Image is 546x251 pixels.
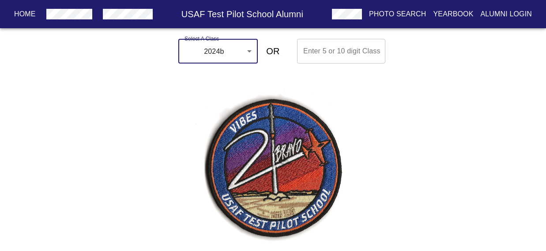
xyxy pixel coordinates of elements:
[156,7,328,21] h6: USAF Test Pilot School Alumni
[178,39,258,64] div: 2024b
[477,6,536,22] button: Alumni Login
[369,9,426,19] p: Photo Search
[365,6,430,22] button: Photo Search
[194,88,352,246] img: 2024b
[11,6,39,22] button: Home
[429,6,477,22] button: Yearbook
[266,44,279,58] h6: OR
[481,9,532,19] p: Alumni Login
[14,9,36,19] p: Home
[433,9,473,19] p: Yearbook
